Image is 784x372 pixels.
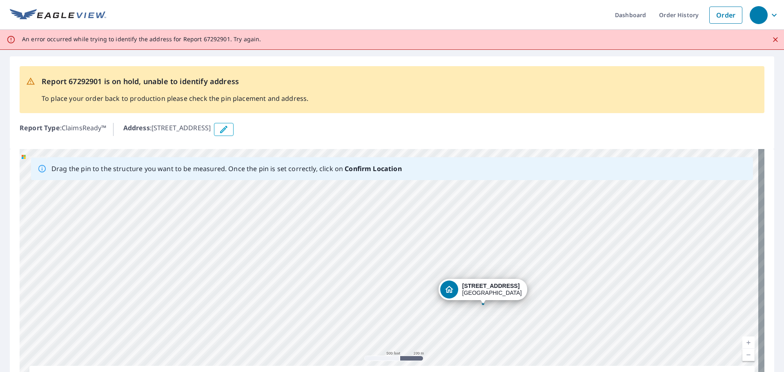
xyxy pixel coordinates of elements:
[42,94,308,103] p: To place your order back to production please check the pin placement and address.
[742,336,755,349] a: Current Level 16, Zoom In
[22,36,261,43] p: An error occurred while trying to identify the address for Report 67292901. Try again.
[770,34,781,45] button: Close
[42,76,308,87] p: Report 67292901 is on hold, unable to identify address
[123,123,211,136] p: : [STREET_ADDRESS]
[345,164,401,173] b: Confirm Location
[51,164,402,174] p: Drag the pin to the structure you want to be measured. Once the pin is set correctly, click on
[20,123,107,136] p: : ClaimsReady™
[439,279,528,304] div: Dropped pin, building 1, Residential property, 22460 Klines Resort Rd Lot 18 Three Rivers, MI 49093
[709,7,742,24] a: Order
[20,123,60,132] b: Report Type
[462,283,522,296] div: [GEOGRAPHIC_DATA]
[10,9,106,21] img: EV Logo
[742,349,755,361] a: Current Level 16, Zoom Out
[123,123,150,132] b: Address
[462,283,520,289] strong: [STREET_ADDRESS]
